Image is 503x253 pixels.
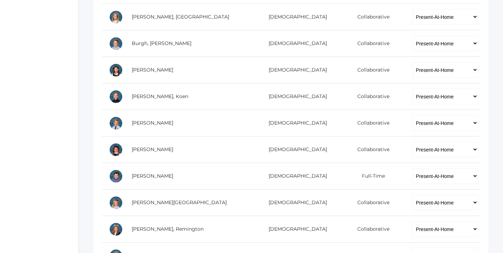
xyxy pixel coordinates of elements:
[132,120,173,126] a: [PERSON_NAME]
[336,136,406,163] td: Collaborative
[132,226,204,232] a: [PERSON_NAME], Remington
[336,189,406,216] td: Collaborative
[336,163,406,189] td: Full-Time
[132,40,191,46] a: Burgh, [PERSON_NAME]
[109,196,123,210] div: Shiloh Laubacher
[254,57,336,83] td: [DEMOGRAPHIC_DATA]
[132,199,227,206] a: [PERSON_NAME][GEOGRAPHIC_DATA]
[109,10,123,24] div: Isla Armstrong
[109,63,123,77] div: Whitney Chea
[336,57,406,83] td: Collaborative
[254,30,336,57] td: [DEMOGRAPHIC_DATA]
[336,216,406,243] td: Collaborative
[132,93,188,99] a: [PERSON_NAME], Koen
[254,4,336,30] td: [DEMOGRAPHIC_DATA]
[109,143,123,157] div: Hazel Doss
[109,37,123,51] div: Gibson Burgh
[254,216,336,243] td: [DEMOGRAPHIC_DATA]
[336,4,406,30] td: Collaborative
[336,83,406,110] td: Collaborative
[336,110,406,136] td: Collaborative
[254,83,336,110] td: [DEMOGRAPHIC_DATA]
[109,90,123,104] div: Koen Crocker
[254,163,336,189] td: [DEMOGRAPHIC_DATA]
[109,222,123,236] div: Remington Mastro
[254,189,336,216] td: [DEMOGRAPHIC_DATA]
[254,136,336,163] td: [DEMOGRAPHIC_DATA]
[109,116,123,130] div: Liam Culver
[109,169,123,183] div: Gunnar Kohr
[336,30,406,57] td: Collaborative
[132,14,229,20] a: [PERSON_NAME], [GEOGRAPHIC_DATA]
[132,173,173,179] a: [PERSON_NAME]
[132,146,173,152] a: [PERSON_NAME]
[254,110,336,136] td: [DEMOGRAPHIC_DATA]
[132,67,173,73] a: [PERSON_NAME]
